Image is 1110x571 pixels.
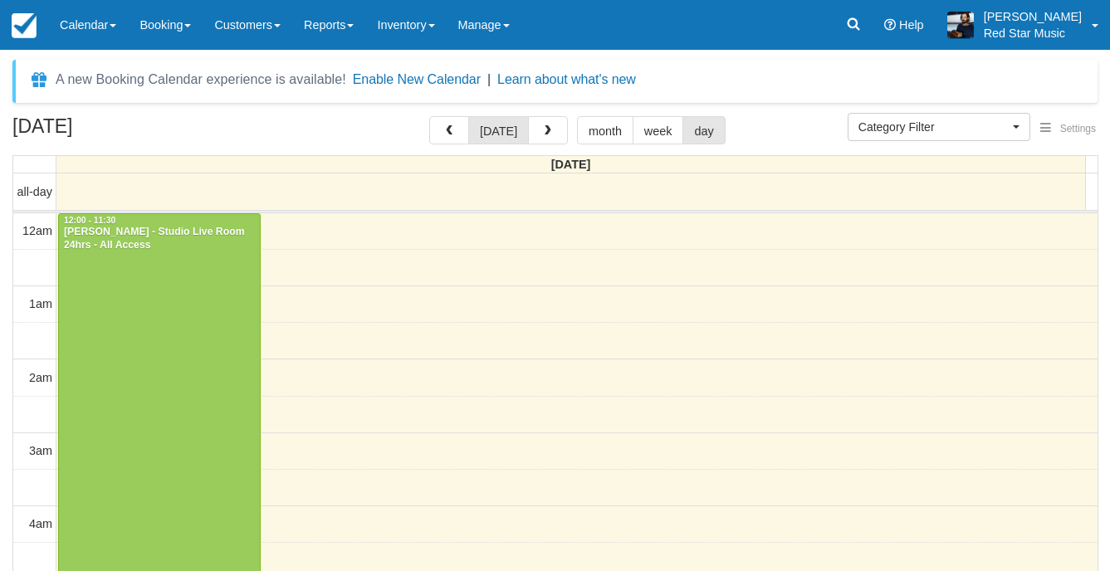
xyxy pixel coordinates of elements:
[12,116,222,147] h2: [DATE]
[633,116,684,144] button: week
[12,13,37,38] img: checkfront-main-nav-mini-logo.png
[353,71,481,88] button: Enable New Calendar
[487,72,491,86] span: |
[22,224,52,237] span: 12am
[899,18,924,32] span: Help
[984,25,1082,41] p: Red Star Music
[497,72,636,86] a: Learn about what's new
[29,297,52,310] span: 1am
[947,12,974,38] img: A1
[17,185,52,198] span: all-day
[1030,117,1106,141] button: Settings
[577,116,633,144] button: month
[468,116,529,144] button: [DATE]
[858,119,1009,135] span: Category Filter
[551,158,591,171] span: [DATE]
[1060,123,1096,134] span: Settings
[884,19,896,31] i: Help
[29,371,52,384] span: 2am
[848,113,1030,141] button: Category Filter
[64,216,115,225] span: 12:00 - 11:30
[682,116,725,144] button: day
[63,226,256,252] div: [PERSON_NAME] - Studio Live Room 24hrs - All Access
[984,8,1082,25] p: [PERSON_NAME]
[29,517,52,530] span: 4am
[29,444,52,457] span: 3am
[56,70,346,90] div: A new Booking Calendar experience is available!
